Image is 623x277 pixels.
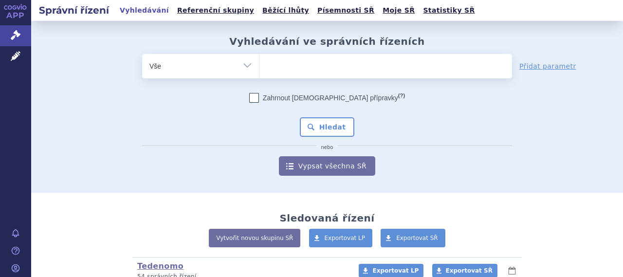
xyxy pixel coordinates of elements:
a: Exportovat LP [309,229,373,247]
span: Exportovat SŘ [396,235,438,241]
h2: Vyhledávání ve správních řízeních [229,36,425,47]
h2: Správní řízení [31,3,117,17]
a: Písemnosti SŘ [314,4,377,17]
abbr: (?) [398,92,405,99]
a: Moje SŘ [380,4,418,17]
a: Vypsat všechna SŘ [279,156,375,176]
span: Exportovat SŘ [446,267,493,274]
span: Exportovat LP [372,267,419,274]
i: nebo [316,145,338,150]
button: lhůty [507,265,517,277]
a: Vyhledávání [117,4,172,17]
a: Exportovat SŘ [381,229,445,247]
a: Běžící lhůty [259,4,312,17]
a: Referenční skupiny [174,4,257,17]
a: Tedenomo [137,261,183,271]
h2: Sledovaná řízení [279,212,374,224]
label: Zahrnout [DEMOGRAPHIC_DATA] přípravky [249,93,405,103]
button: Hledat [300,117,355,137]
a: Přidat parametr [519,61,576,71]
a: Vytvořit novou skupinu SŘ [209,229,300,247]
a: Statistiky SŘ [420,4,477,17]
span: Exportovat LP [325,235,366,241]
